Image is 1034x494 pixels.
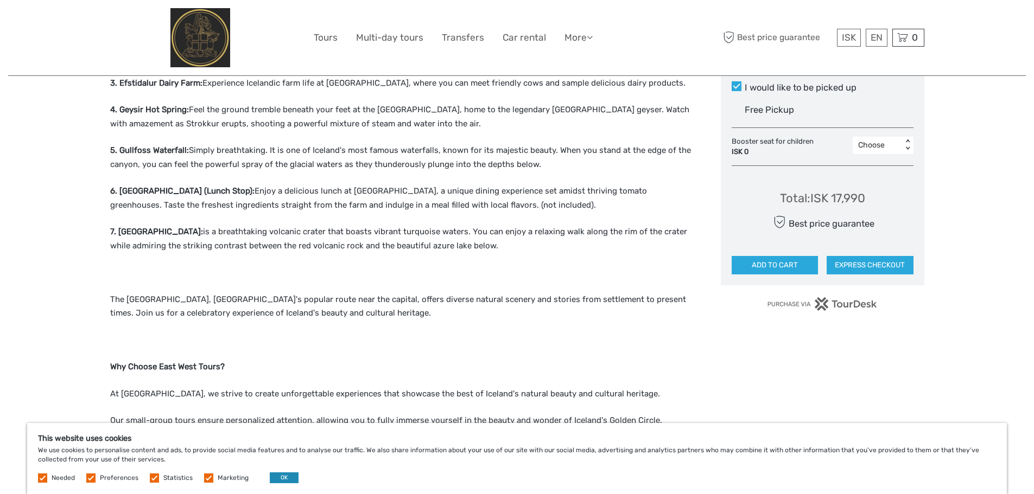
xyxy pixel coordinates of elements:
[110,76,698,91] p: Experience Icelandic farm life at [GEOGRAPHIC_DATA], where you can meet friendly cows and sample ...
[732,147,814,157] div: ISK 0
[110,414,698,428] p: Our small-group tours ensure personalized attention, allowing you to fully immerse yourself in th...
[52,473,75,483] label: Needed
[270,472,299,483] button: OK
[100,473,138,483] label: Preferences
[770,213,874,232] div: Best price guarantee
[866,29,887,47] div: EN
[314,30,338,46] a: Tours
[827,256,914,274] button: EXPRESS CHECKOUT
[356,30,423,46] a: Multi-day tours
[903,139,912,151] div: < >
[110,105,189,114] strong: 4. Geysir Hot Spring:
[163,473,193,483] label: Statistics
[38,434,996,443] h5: This website uses cookies
[110,145,189,155] strong: 5. Gullfoss Waterfall:
[170,8,231,67] img: City Center Hotel
[110,293,698,320] p: The [GEOGRAPHIC_DATA], [GEOGRAPHIC_DATA]'s popular route near the capital, offers diverse natural...
[721,29,834,47] span: Best price guarantee
[27,423,1007,494] div: We use cookies to personalise content and ads, to provide social media features and to analyse ou...
[442,30,484,46] a: Transfers
[110,362,225,371] strong: Why Choose East West Tours?
[732,137,819,157] div: Booster seat for children
[745,105,794,115] span: Free Pickup
[110,184,698,212] p: Enjoy a delicious lunch at [GEOGRAPHIC_DATA], a unique dining experience set amidst thriving toma...
[218,473,249,483] label: Marketing
[732,256,819,274] button: ADD TO CART
[110,225,698,253] p: is a breathtaking volcanic crater that boasts vibrant turquoise waters. You can enjoy a relaxing ...
[910,32,919,43] span: 0
[503,30,546,46] a: Car rental
[780,190,865,207] div: Total : ISK 17,990
[110,144,698,171] p: Simply breathtaking. It is one of Iceland's most famous waterfalls, known for its majestic beauty...
[125,17,138,30] button: Open LiveChat chat widget
[110,186,255,196] strong: 6. [GEOGRAPHIC_DATA] (Lunch Stop):
[767,297,877,311] img: PurchaseViaTourDesk.png
[842,32,856,43] span: ISK
[15,19,123,28] p: We're away right now. Please check back later!
[110,103,698,131] p: Feel the ground tremble beneath your feet at the [GEOGRAPHIC_DATA], home to the legendary [GEOGRA...
[110,78,202,88] strong: 3. Efstidalur Dairy Farm:
[110,387,698,401] p: At [GEOGRAPHIC_DATA], we strive to create unforgettable experiences that showcase the best of Ice...
[858,140,897,151] div: Choose
[564,30,593,46] a: More
[110,227,203,236] strong: 7. [GEOGRAPHIC_DATA]:
[732,81,914,94] label: I would like to be picked up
